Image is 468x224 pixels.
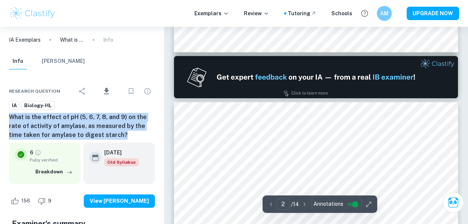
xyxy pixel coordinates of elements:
div: Dislike [36,195,55,207]
button: Info [9,53,27,70]
button: View [PERSON_NAME] [84,194,155,208]
button: [PERSON_NAME] [42,53,85,70]
a: IA Exemplars [9,36,41,44]
button: Breakdown [34,166,74,177]
a: IA [9,101,20,110]
h6: What is the effect of pH (5, 6, 7, 8, and 9) on the rate of activity of amylase, as measured by t... [9,113,155,140]
p: Review [244,9,269,17]
div: Bookmark [124,84,139,99]
button: Help and Feedback [358,7,371,20]
span: 9 [44,197,55,205]
span: 156 [17,197,34,205]
span: Research question [9,88,60,95]
div: Share [75,84,90,99]
span: IA [9,102,19,109]
a: Schools [331,9,352,17]
button: UPGRADE NOW [407,7,459,20]
span: Biology-HL [22,102,54,109]
div: Like [9,195,34,207]
p: 6 [30,148,33,157]
a: Grade fully verified [35,149,41,156]
p: / 14 [291,200,299,208]
p: What is the effect of pH (5, 6, 7, 8, and 9) on the rate of activity of amylase, as measured by t... [60,36,84,44]
h6: [DATE] [104,148,133,157]
img: Ad [174,56,458,98]
div: Report issue [140,84,155,99]
a: Biology-HL [21,101,55,110]
h6: AM [380,9,389,17]
span: Old Syllabus [104,158,139,166]
div: Starting from the May 2025 session, the Biology IA requirements have changed. It's OK to refer to... [104,158,139,166]
span: Annotations [313,200,343,208]
button: Ask Clai [443,192,464,213]
p: Info [103,36,113,44]
img: Clastify logo [9,6,56,21]
button: AM [377,6,392,21]
div: Download [91,81,122,101]
p: Exemplars [194,9,229,17]
a: Tutoring [288,9,316,17]
span: Fully verified [30,157,74,163]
